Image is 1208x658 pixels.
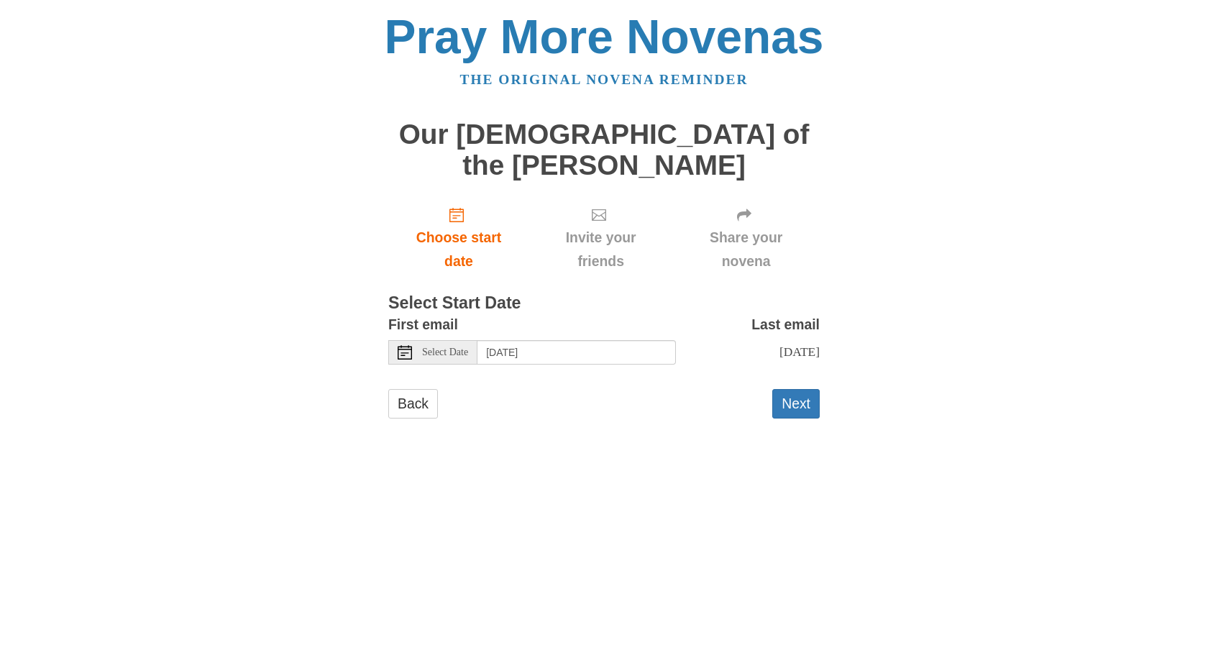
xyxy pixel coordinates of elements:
[544,226,658,273] span: Invite your friends
[672,195,820,280] div: Click "Next" to confirm your start date first.
[388,389,438,419] a: Back
[422,347,468,357] span: Select Date
[388,119,820,181] h1: Our [DEMOGRAPHIC_DATA] of the [PERSON_NAME]
[460,72,749,87] a: The original novena reminder
[779,344,820,359] span: [DATE]
[388,313,458,337] label: First email
[403,226,515,273] span: Choose start date
[772,389,820,419] button: Next
[388,195,529,280] a: Choose start date
[388,294,820,313] h3: Select Start Date
[529,195,672,280] div: Click "Next" to confirm your start date first.
[385,10,824,63] a: Pray More Novenas
[687,226,805,273] span: Share your novena
[751,313,820,337] label: Last email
